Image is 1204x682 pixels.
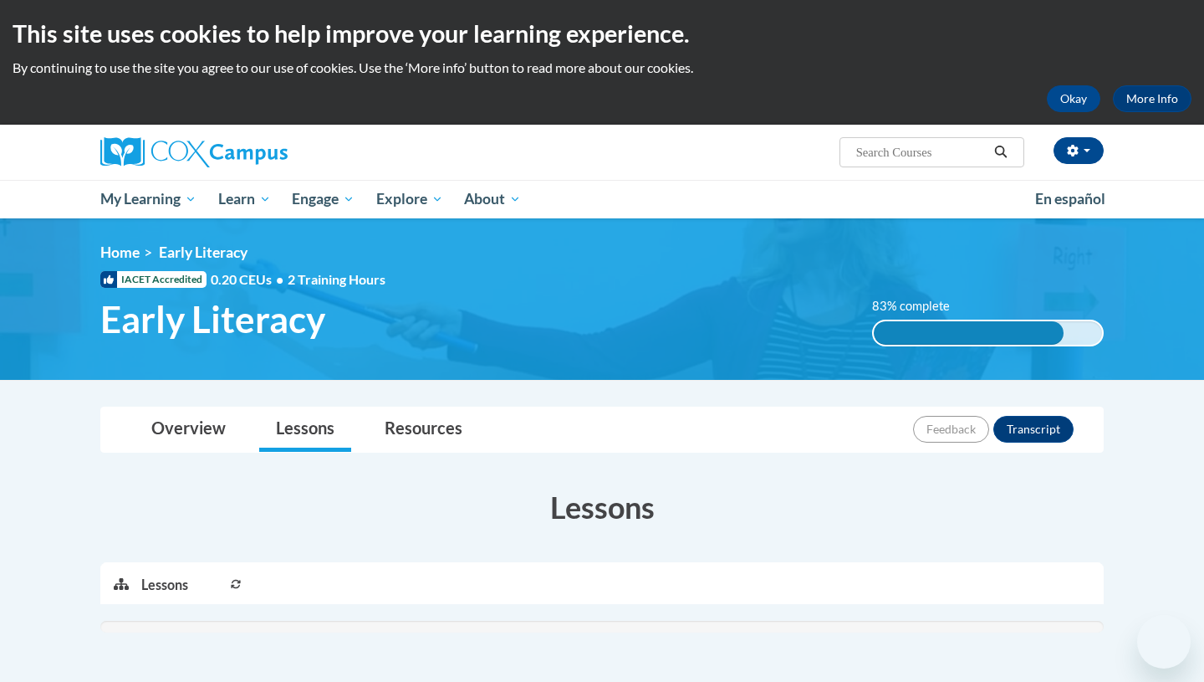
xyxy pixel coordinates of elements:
a: About [454,180,533,218]
h3: Lessons [100,486,1104,528]
h2: This site uses cookies to help improve your learning experience. [13,17,1191,50]
button: Transcript [993,416,1074,443]
div: Main menu [75,180,1129,218]
span: Learn [218,189,271,209]
a: Learn [207,180,282,218]
a: Explore [365,180,454,218]
span: My Learning [100,189,196,209]
a: More Info [1113,85,1191,112]
button: Search [988,142,1013,162]
span: About [464,189,521,209]
input: Search Courses [855,142,988,162]
span: Early Literacy [100,297,325,341]
a: Resources [368,408,479,452]
span: IACET Accredited [100,271,207,288]
button: Account Settings [1053,137,1104,164]
a: En español [1024,182,1116,217]
button: Okay [1047,85,1100,112]
a: Overview [135,408,242,452]
label: 83% complete [872,297,968,315]
p: Lessons [141,576,188,594]
span: Early Literacy [159,244,247,261]
a: Engage [281,180,365,218]
iframe: Button to launch messaging window [1137,615,1191,669]
a: Cox Campus [100,137,418,167]
div: 83% complete [874,321,1064,345]
span: 2 Training Hours [288,271,385,287]
img: Cox Campus [100,137,288,167]
span: • [276,271,283,287]
span: Explore [376,189,443,209]
p: By continuing to use the site you agree to our use of cookies. Use the ‘More info’ button to read... [13,59,1191,77]
span: En español [1035,190,1105,208]
span: Engage [292,189,355,209]
a: Home [100,244,140,261]
span: 0.20 CEUs [211,270,288,289]
button: Feedback [913,416,989,443]
a: My Learning [89,180,207,218]
a: Lessons [259,408,351,452]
